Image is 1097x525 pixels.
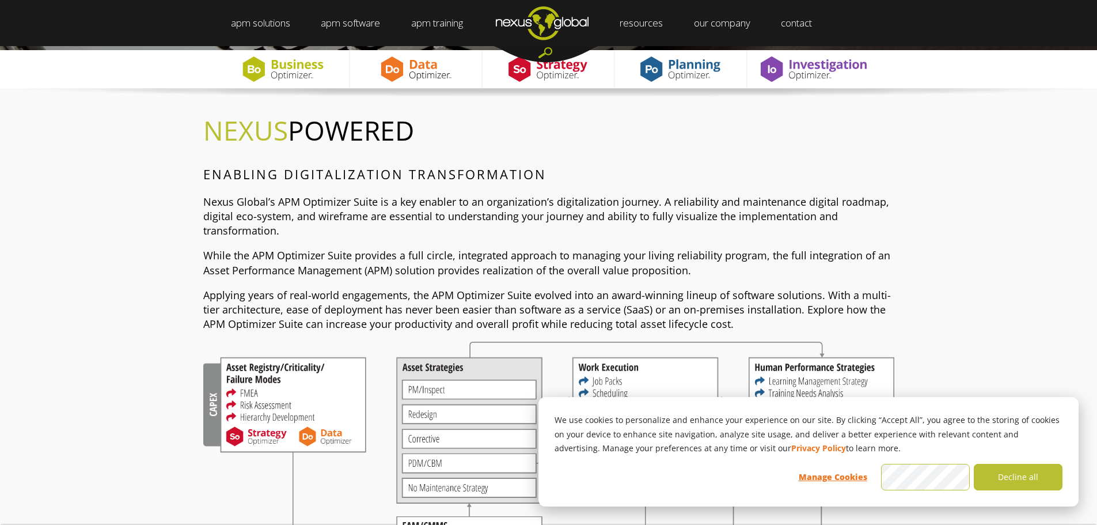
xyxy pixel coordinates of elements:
button: Manage Cookies [788,464,877,490]
img: DOstacked [363,50,468,88]
div: Cookie banner [538,397,1079,507]
span: NEXUS [203,112,288,148]
span: POWERED [203,112,414,148]
p: We use cookies to personalize and enhance your experience on our site. By clicking “Accept All”, ... [555,413,1062,456]
button: Accept all [881,464,970,490]
p: Applying years of real-world engagements, the APM Optimizer Suite evolved into an award-winning l... [203,288,894,332]
p: Nexus Global’s APM Optimizer Suite is a key enabler to an organization’s digitalization journey. ... [203,195,894,239]
img: BOstacked [230,50,335,88]
button: Decline all [974,464,1062,490]
p: While the APM Optimizer Suite provides a full circle, integrated approach to managing your living... [203,248,894,277]
img: POstacked [628,50,732,88]
span: ENABLING DIGITALIZATION TRANSFORMATION [203,165,546,183]
img: IOstacked [761,50,867,88]
img: SOstacked [495,50,600,88]
a: Privacy Policy [791,441,846,456]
